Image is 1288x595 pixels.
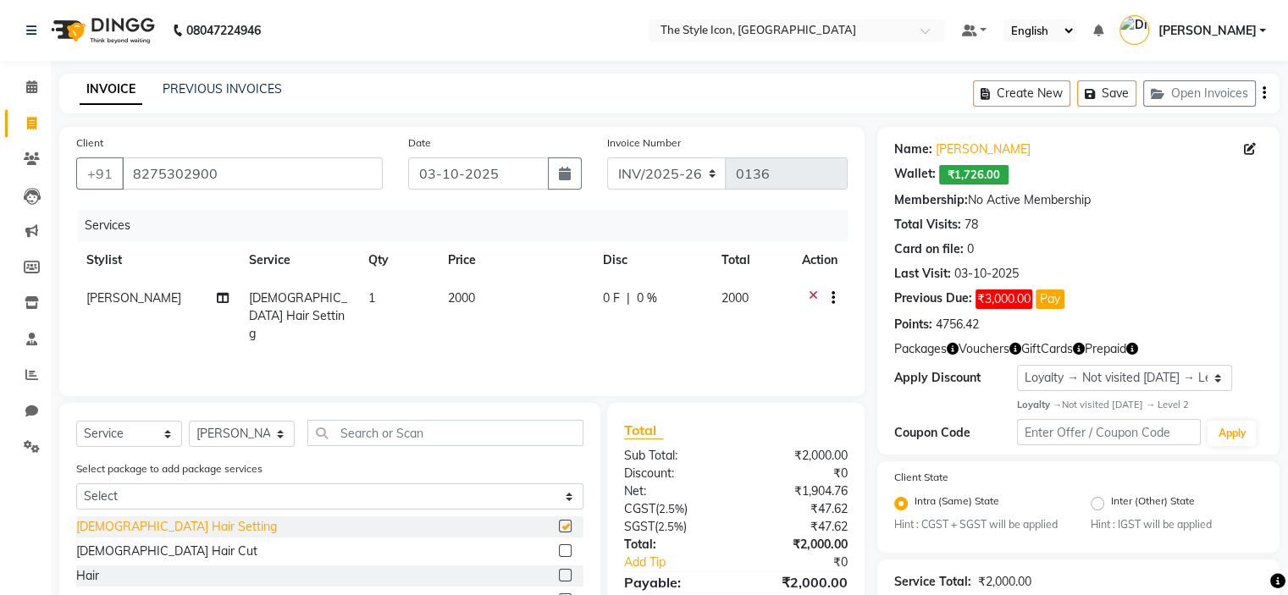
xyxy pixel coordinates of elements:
div: Name: [894,140,932,158]
div: 4756.42 [936,316,979,333]
th: Total [711,241,792,279]
div: Total Visits: [894,216,961,234]
div: Wallet: [894,165,936,185]
span: Prepaid [1085,340,1126,358]
span: SGST [624,519,655,534]
button: Save [1077,80,1136,107]
b: 08047224946 [186,7,261,54]
div: ₹47.62 [736,518,860,536]
button: Open Invoices [1143,80,1256,107]
span: 1 [368,290,375,306]
div: Coupon Code [894,424,1017,442]
div: ( ) [611,518,736,536]
div: No Active Membership [894,191,1263,209]
button: Apply [1208,421,1256,446]
th: Qty [358,241,438,279]
div: 0 [967,240,974,258]
th: Price [438,241,593,279]
span: 2.5% [658,520,683,533]
span: 2000 [721,290,749,306]
span: | [627,289,630,307]
div: [DEMOGRAPHIC_DATA] Hair Cut [76,543,257,560]
span: ₹3,000.00 [976,289,1032,309]
div: ₹2,000.00 [736,447,860,465]
div: Discount: [611,465,736,482]
th: Action [792,241,848,279]
div: Card on file: [894,240,964,258]
strong: Loyalty → [1017,399,1062,410]
div: Net: [611,482,736,500]
div: Apply Discount [894,369,1017,387]
div: ₹0 [756,554,860,571]
div: Payable: [611,572,736,592]
small: Hint : CGST + SGST will be applied [894,517,1066,532]
a: Add Tip [611,554,756,571]
th: Stylist [76,241,239,279]
div: ( ) [611,500,736,518]
div: Membership: [894,191,968,209]
img: Divyani [1119,15,1149,45]
span: Total [624,421,663,439]
span: [PERSON_NAME] [86,290,181,306]
div: Service Total: [894,573,971,591]
span: CGST [624,501,655,516]
span: GiftCards [1021,340,1073,358]
input: Enter Offer / Coupon Code [1017,419,1202,445]
input: Search by Name/Mobile/Email/Code [122,157,383,190]
span: Packages [894,340,947,358]
div: ₹2,000.00 [978,573,1031,591]
button: +91 [76,157,124,190]
label: Client State [894,470,948,485]
button: Pay [1036,289,1064,309]
span: [DEMOGRAPHIC_DATA] Hair Setting [249,290,347,341]
small: Hint : IGST will be applied [1091,517,1263,532]
img: logo [43,7,159,54]
a: [PERSON_NAME] [936,140,1031,158]
div: ₹47.62 [736,500,860,518]
th: Service [239,241,358,279]
label: Inter (Other) State [1111,493,1195,514]
div: Total: [611,536,736,554]
span: 0 F [603,289,620,307]
div: ₹2,000.00 [736,572,860,592]
label: Invoice Number [607,135,681,151]
label: Date [408,135,431,151]
a: INVOICE [80,74,142,105]
div: Last Visit: [894,265,951,283]
div: 78 [965,216,978,234]
input: Search or Scan [307,420,583,446]
div: Points: [894,316,932,333]
label: Client [76,135,103,151]
div: Not visited [DATE] → Level 2 [1017,398,1263,412]
div: Hair [76,567,99,585]
span: Vouchers [959,340,1009,358]
span: ₹1,726.00 [939,165,1009,185]
div: [DEMOGRAPHIC_DATA] Hair Setting [76,518,277,536]
div: ₹0 [736,465,860,482]
div: Services [78,210,860,241]
a: PREVIOUS INVOICES [163,81,282,96]
span: 2000 [448,290,475,306]
div: 03-10-2025 [954,265,1019,283]
div: Sub Total: [611,447,736,465]
th: Disc [593,241,711,279]
div: Previous Due: [894,289,972,309]
button: Create New [973,80,1070,107]
span: 2.5% [659,502,684,515]
div: ₹2,000.00 [736,536,860,554]
label: Intra (Same) State [915,493,999,514]
span: 0 % [637,289,657,307]
label: Select package to add package services [76,461,263,477]
div: ₹1,904.76 [736,482,860,500]
span: [PERSON_NAME] [1158,22,1256,40]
